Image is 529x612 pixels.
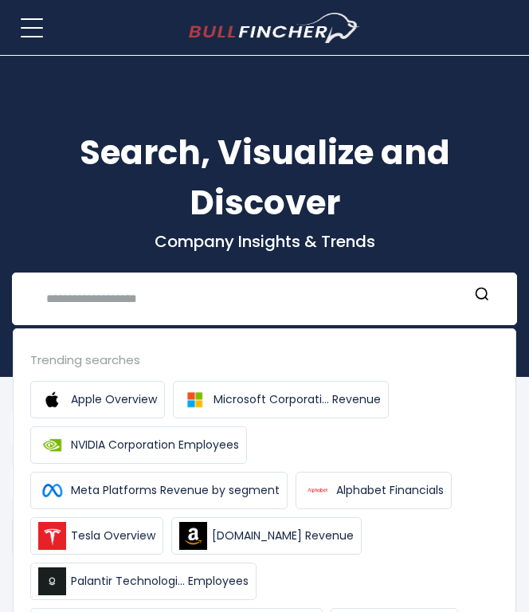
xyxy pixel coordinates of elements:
[71,437,239,453] span: NVIDIA Corporation Employees
[30,426,247,464] a: NVIDIA Corporation Employees
[71,528,155,544] span: Tesla Overview
[30,563,257,600] a: Palantir Technologi... Employees
[30,517,163,555] a: Tesla Overview
[214,391,381,408] span: Microsoft Corporati... Revenue
[173,381,389,418] a: Microsoft Corporati... Revenue
[71,482,280,499] span: Meta Platforms Revenue by segment
[12,127,517,228] h1: Search, Visualize and Discover
[71,573,249,590] span: Palantir Technologi... Employees
[30,381,165,418] a: Apple Overview
[71,391,157,408] span: Apple Overview
[189,13,360,43] a: Go to homepage
[12,231,517,252] p: Company Insights & Trends
[472,285,492,306] button: Search
[212,528,354,544] span: [DOMAIN_NAME] Revenue
[336,482,444,499] span: Alphabet Financials
[30,351,499,369] div: Trending searches
[189,13,360,43] img: bullfincher logo
[296,472,452,509] a: Alphabet Financials
[171,517,362,555] a: [DOMAIN_NAME] Revenue
[30,472,288,509] a: Meta Platforms Revenue by segment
